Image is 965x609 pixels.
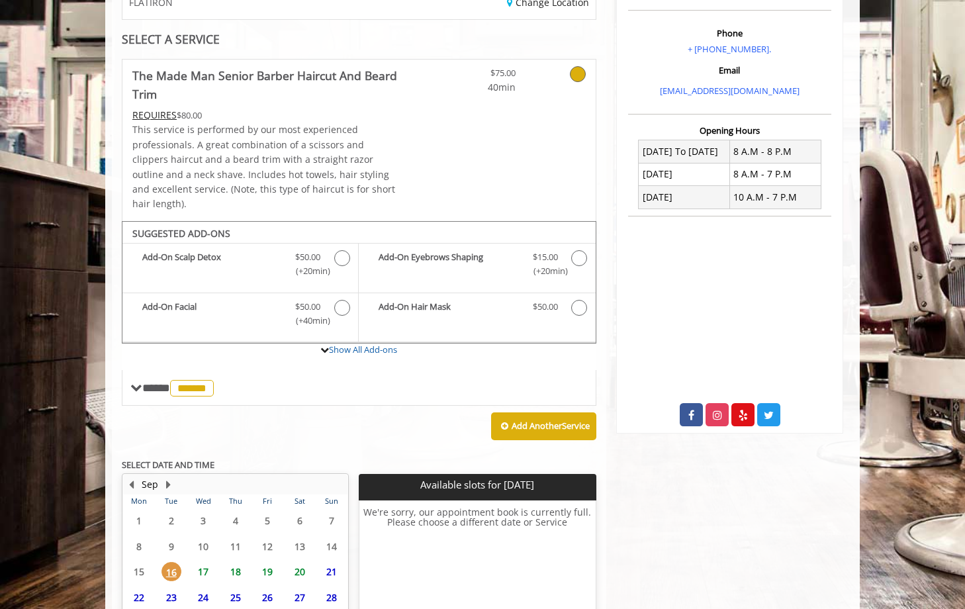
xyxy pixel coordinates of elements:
td: Select day21 [316,559,348,585]
span: This service needs some Advance to be paid before we block your appointment [132,109,177,121]
span: 40min [437,80,516,95]
a: $75.00 [437,60,516,95]
b: Add-On Eyebrows Shaping [379,250,519,278]
span: 28 [322,588,342,607]
button: Next Month [163,477,173,492]
th: Tue [155,494,187,508]
h3: Email [631,66,828,75]
label: Add-On Hair Mask [365,300,588,319]
div: SELECT A SERVICE [122,33,596,46]
h3: Opening Hours [628,126,831,135]
span: 17 [193,562,213,581]
a: + [PHONE_NUMBER]. [688,43,771,55]
button: Add AnotherService [491,412,596,440]
span: 18 [226,562,246,581]
span: (+40min ) [289,314,328,328]
td: Select day16 [155,559,187,585]
b: Add Another Service [512,420,590,432]
span: 22 [129,588,149,607]
button: Previous Month [126,477,136,492]
td: [DATE] [639,163,730,185]
th: Sun [316,494,348,508]
td: 10 A.M - 7 P.M [729,186,821,209]
span: 25 [226,588,246,607]
span: $50.00 [295,300,320,314]
label: Add-On Eyebrows Shaping [365,250,588,281]
td: [DATE] [639,186,730,209]
th: Fri [252,494,283,508]
span: (+20min ) [526,264,565,278]
span: 19 [257,562,277,581]
td: [DATE] To [DATE] [639,140,730,163]
th: Thu [219,494,251,508]
a: [EMAIL_ADDRESS][DOMAIN_NAME] [660,85,800,97]
b: Add-On Scalp Detox [142,250,282,278]
span: (+20min ) [289,264,328,278]
b: SELECT DATE AND TIME [122,459,214,471]
td: Select day18 [219,559,251,585]
span: 21 [322,562,342,581]
span: 24 [193,588,213,607]
b: SUGGESTED ADD-ONS [132,227,230,240]
label: Add-On Facial [129,300,351,331]
td: Select day20 [283,559,315,585]
span: 27 [290,588,310,607]
span: 23 [161,588,181,607]
h3: Phone [631,28,828,38]
td: 8 A.M - 8 P.M [729,140,821,163]
a: Show All Add-ons [329,344,397,355]
b: Add-On Facial [142,300,282,328]
b: Add-On Hair Mask [379,300,519,316]
div: The Made Man Senior Barber Haircut And Beard Trim Add-onS [122,221,596,344]
span: $50.00 [533,300,558,314]
p: Available slots for [DATE] [364,479,590,491]
span: 20 [290,562,310,581]
td: Select day17 [187,559,219,585]
label: Add-On Scalp Detox [129,250,351,281]
p: This service is performed by our most experienced professionals. A great combination of a scissor... [132,122,398,211]
b: The Made Man Senior Barber Haircut And Beard Trim [132,66,398,103]
td: 8 A.M - 7 P.M [729,163,821,185]
th: Mon [123,494,155,508]
button: Sep [142,477,158,492]
span: 26 [257,588,277,607]
span: 16 [161,562,181,581]
th: Wed [187,494,219,508]
span: $50.00 [295,250,320,264]
th: Sat [283,494,315,508]
div: $80.00 [132,108,398,122]
td: Select day19 [252,559,283,585]
span: $15.00 [533,250,558,264]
